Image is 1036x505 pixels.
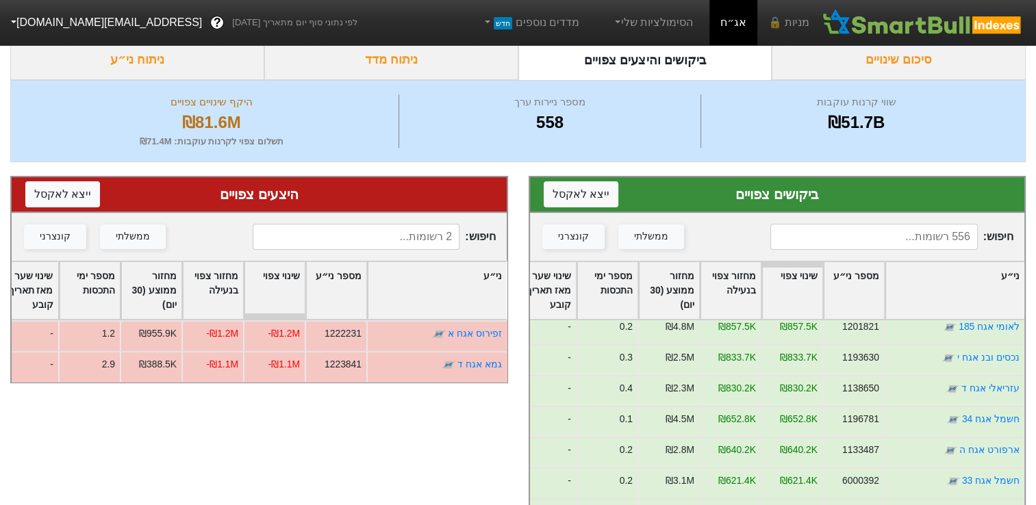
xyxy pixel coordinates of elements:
div: מספר ניירות ערך [403,94,698,110]
div: ₪388.5K [138,357,176,372]
div: ממשלתי [116,229,150,244]
div: 558 [403,110,698,135]
div: 1222231 [324,326,361,341]
div: - [514,406,576,437]
img: tase link [942,351,955,365]
div: תשלום צפוי לקרנות עוקבות : ₪71.4M [28,135,395,148]
div: ₪857.5K [780,320,818,334]
button: קונצרני [542,224,605,249]
div: היצעים צפויים [25,184,493,205]
a: עזריאלי אגח ד [961,383,1020,393]
div: ₪830.2K [780,381,818,396]
div: 1133487 [842,443,879,457]
div: Toggle SortBy [516,262,576,319]
div: Toggle SortBy [885,262,1024,319]
div: 1.2 [101,326,114,341]
div: - [514,344,576,375]
a: נכסים ובנ אגח י [957,352,1020,363]
span: חיפוש : [770,224,1013,250]
div: ₪2.5M [666,350,694,365]
div: ממשלתי [634,229,668,244]
div: Toggle SortBy [306,262,366,319]
div: - [514,467,576,498]
a: גמא אגח ד [457,359,502,370]
div: Toggle SortBy [121,262,181,319]
div: 0.2 [620,443,633,457]
div: ₪621.4K [780,474,818,488]
div: Toggle SortBy [183,262,243,319]
span: לפי נתוני סוף יום מתאריך [DATE] [232,16,357,29]
div: Toggle SortBy [60,262,120,319]
button: קונצרני [24,224,86,249]
div: ניתוח מדד [264,40,518,80]
div: 0.3 [620,350,633,365]
button: ייצא לאקסל [544,181,618,207]
div: ₪857.5K [718,320,756,334]
img: tase link [442,358,455,372]
div: Toggle SortBy [700,262,761,319]
img: tase link [946,413,960,426]
input: 556 רשומות... [770,224,978,250]
div: שווי קרנות עוקבות [705,94,1008,110]
div: ₪833.7K [718,350,756,365]
div: היקף שינויים צפויים [28,94,395,110]
div: 1201821 [842,320,879,334]
img: tase link [432,327,446,341]
div: -₪1.1M [206,357,238,372]
div: -₪1.2M [268,326,300,341]
div: ₪4.5M [666,412,694,426]
img: SmartBull [820,9,1025,36]
img: tase link [943,320,957,334]
div: Toggle SortBy [824,262,884,319]
div: - [514,313,576,344]
div: 0.4 [620,381,633,396]
div: -₪1.1M [268,357,300,372]
div: - [514,375,576,406]
a: מדדים נוספיםחדש [476,9,585,36]
div: ₪621.4K [718,474,756,488]
a: חשמל אגח 34 [962,413,1020,424]
img: tase link [944,443,957,457]
img: tase link [946,382,959,396]
span: ? [214,14,221,32]
div: ביקושים והיצעים צפויים [518,40,772,80]
a: זפירוס אגח א [448,328,502,339]
div: ביקושים צפויים [544,184,1011,205]
a: הסימולציות שלי [607,9,698,36]
button: ייצא לאקסל [25,181,100,207]
div: קונצרני [558,229,589,244]
span: חדש [494,17,512,29]
div: ₪2.8M [666,443,694,457]
div: 0.1 [620,412,633,426]
span: חיפוש : [253,224,496,250]
div: ₪652.8K [718,412,756,426]
div: - [514,437,576,467]
div: 1193630 [842,350,879,365]
div: 6000392 [842,474,879,488]
div: ₪640.2K [780,443,818,457]
div: ₪4.8M [666,320,694,334]
div: ₪2.3M [666,381,694,396]
div: 1138650 [842,381,879,396]
div: Toggle SortBy [368,262,507,319]
a: לאומי אגח 185 [959,321,1020,332]
div: Toggle SortBy [762,262,822,319]
button: ממשלתי [618,224,684,249]
div: ₪640.2K [718,443,756,457]
a: ארפורט אגח ה [959,444,1020,455]
div: Toggle SortBy [577,262,637,319]
div: קונצרני [40,229,71,244]
input: 2 רשומות... [253,224,460,250]
div: 0.2 [620,320,633,334]
div: Toggle SortBy [639,262,699,319]
div: 2.9 [101,357,114,372]
div: 1223841 [324,357,361,372]
div: -₪1.2M [206,326,238,341]
button: ממשלתי [100,224,166,249]
div: ₪3.1M [666,474,694,488]
a: חשמל אגח 33 [962,475,1020,486]
div: ₪833.7K [780,350,818,365]
div: ₪51.7B [705,110,1008,135]
div: ₪652.8K [780,412,818,426]
img: tase link [946,474,960,488]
